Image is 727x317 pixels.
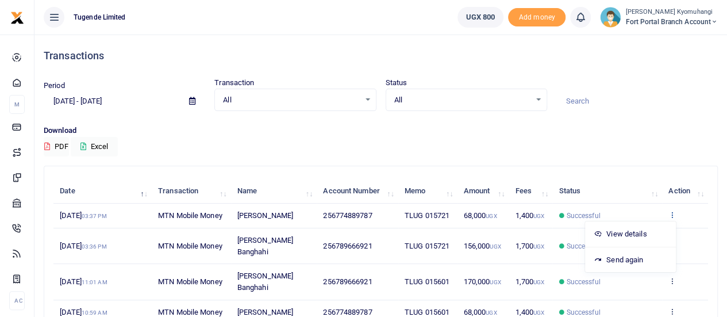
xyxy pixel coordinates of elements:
a: profile-user [PERSON_NAME] Kyomuhangi Fort Portal Branch Account [600,7,718,28]
small: UGX [490,279,501,285]
th: Transaction: activate to sort column ascending [152,179,231,204]
span: [DATE] [60,211,106,220]
th: Date: activate to sort column descending [53,179,152,204]
span: [PERSON_NAME] Banghahi [237,272,293,292]
small: UGX [486,213,497,219]
img: profile-user [600,7,621,28]
a: logo-small logo-large logo-large [10,13,24,21]
small: UGX [533,279,544,285]
span: All [223,94,359,106]
span: 256789666921 [323,242,372,250]
span: 1,400 [515,211,544,220]
th: Memo: activate to sort column ascending [398,179,457,204]
span: 1,700 [515,242,544,250]
p: Download [44,125,718,137]
button: Close [448,304,460,316]
small: UGX [490,243,501,250]
span: MTN Mobile Money [158,308,222,316]
small: 10:59 AM [82,310,107,316]
span: 256789666921 [323,277,372,286]
span: [PERSON_NAME] [237,308,293,316]
span: Successful [567,211,601,221]
small: UGX [533,213,544,219]
span: TLUG 015721 [405,242,449,250]
th: Action: activate to sort column ascending [662,179,708,204]
th: Account Number: activate to sort column ascending [317,179,398,204]
button: Excel [71,137,118,156]
label: Period [44,80,65,91]
span: TLUG 015601 [405,277,449,286]
small: [PERSON_NAME] Kyomuhangi [625,7,718,17]
button: PDF [44,137,69,156]
th: Amount: activate to sort column ascending [457,179,509,204]
small: 11:01 AM [82,279,107,285]
span: Tugende Limited [69,12,130,22]
img: logo-small [10,11,24,25]
a: Add money [508,12,566,21]
span: 256774889787 [323,211,372,220]
span: Add money [508,8,566,27]
span: [DATE] [60,308,107,316]
span: Successful [567,241,601,251]
a: Send again [585,252,676,268]
span: UGX 800 [466,12,495,23]
span: All [394,94,530,106]
li: Toup your wallet [508,8,566,27]
span: [PERSON_NAME] [237,211,293,220]
li: Ac [9,291,25,310]
span: MTN Mobile Money [158,242,222,250]
span: [PERSON_NAME] Banghahi [237,236,293,256]
th: Status: activate to sort column ascending [552,179,662,204]
small: 03:36 PM [82,243,107,250]
span: Fort Portal Branch Account [625,17,718,27]
th: Fees: activate to sort column ascending [509,179,552,204]
label: Status [386,77,407,89]
span: 1,700 [515,277,544,286]
input: select period [44,91,180,111]
span: 68,000 [464,211,497,220]
h4: Transactions [44,49,718,62]
a: View details [585,226,676,242]
a: UGX 800 [457,7,504,28]
small: 03:37 PM [82,213,107,219]
small: UGX [533,243,544,250]
span: [DATE] [60,242,106,250]
li: M [9,95,25,114]
span: MTN Mobile Money [158,277,222,286]
span: 170,000 [464,277,501,286]
span: [DATE] [60,277,107,286]
span: 1,400 [515,308,544,316]
label: Transaction [214,77,254,89]
small: UGX [533,310,544,316]
span: Successful [567,277,601,287]
span: 68,000 [464,308,497,316]
span: MTN Mobile Money [158,211,222,220]
span: 156,000 [464,242,501,250]
th: Name: activate to sort column ascending [231,179,317,204]
span: TLUG 015721 [405,211,449,220]
li: Wallet ballance [453,7,509,28]
input: Search [556,91,718,111]
small: UGX [486,310,497,316]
